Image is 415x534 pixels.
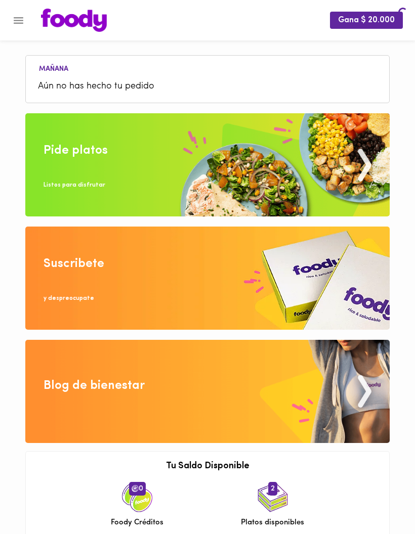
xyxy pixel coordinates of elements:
span: Foody Créditos [111,517,163,528]
span: 2 [268,482,277,495]
img: icon_dishes.png [258,482,288,512]
li: Mañana [31,63,76,73]
img: foody-creditos.png [132,485,139,492]
span: Gana $ 20.000 [338,16,395,25]
img: Blog de bienestar [25,340,390,443]
img: logo.png [41,9,107,32]
span: 0 [129,482,146,495]
div: Blog de bienestar [44,377,145,394]
div: Listos para disfrutar [44,181,105,190]
div: y despreocupate [44,294,94,303]
img: credits-package.png [122,482,152,512]
img: Pide un Platos [25,113,390,216]
div: Pide platos [44,142,108,159]
img: Disfruta bajar de peso [25,227,390,330]
button: Gana $ 20.000 [330,12,403,28]
h3: Tu Saldo Disponible [33,462,382,472]
span: Platos disponibles [241,517,304,528]
span: Aún no has hecho tu pedido [38,80,377,94]
div: Suscribete [44,255,104,273]
button: Menu [6,8,31,33]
